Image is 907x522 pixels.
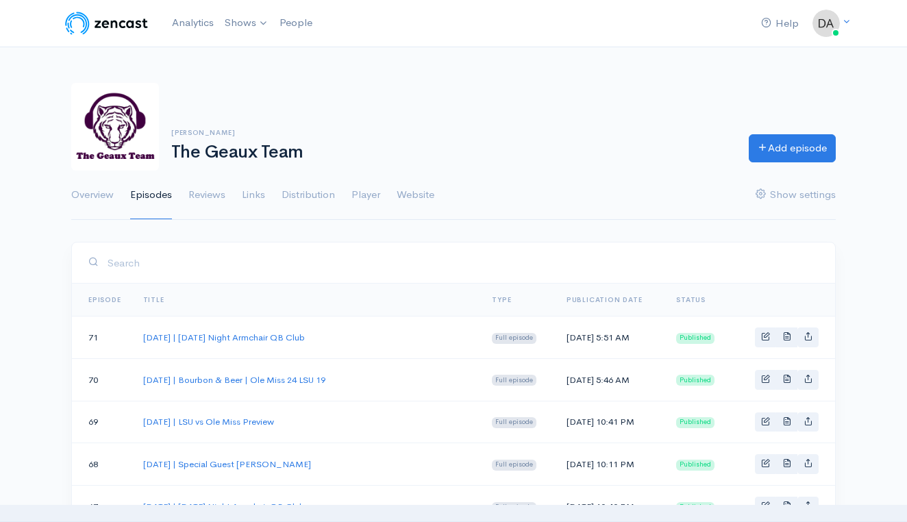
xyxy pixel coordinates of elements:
[71,171,114,220] a: Overview
[171,142,732,162] h1: The Geaux Team
[860,475,893,508] iframe: gist-messenger-bubble-iframe
[755,497,819,517] div: Basic example
[556,401,665,443] td: [DATE] 10:41 PM
[755,454,819,474] div: Basic example
[72,358,132,401] td: 70
[755,412,819,432] div: Basic example
[274,8,318,38] a: People
[755,327,819,347] div: Basic example
[143,501,305,512] a: [DATE] | [DATE] Night Armchair QB Club
[812,10,840,37] img: ...
[282,171,335,220] a: Distribution
[143,458,311,470] a: [DATE] | Special Guest [PERSON_NAME]
[676,460,715,471] span: Published
[143,332,305,343] a: [DATE] | [DATE] Night Armchair QB Club
[676,417,715,428] span: Published
[492,333,536,344] span: Full episode
[556,358,665,401] td: [DATE] 5:46 AM
[756,9,804,38] a: Help
[556,443,665,486] td: [DATE] 10:11 PM
[63,10,150,37] img: ZenCast Logo
[72,316,132,359] td: 71
[756,171,836,220] a: Show settings
[143,416,274,427] a: [DATE] | LSU vs Ole Miss Preview
[556,316,665,359] td: [DATE] 5:51 AM
[219,8,274,38] a: Shows
[567,295,643,304] a: Publication date
[755,370,819,390] div: Basic example
[676,375,715,386] span: Published
[143,374,325,386] a: [DATE] | Bourbon & Beer | Ole Miss 24 LSU 19
[72,401,132,443] td: 69
[171,129,732,136] h6: [PERSON_NAME]
[130,171,172,220] a: Episodes
[749,134,836,162] a: Add episode
[676,502,715,513] span: Published
[397,171,434,220] a: Website
[107,249,819,277] input: Search
[188,171,225,220] a: Reviews
[72,443,132,486] td: 68
[492,502,536,513] span: Full episode
[492,375,536,386] span: Full episode
[676,333,715,344] span: Published
[143,295,164,304] a: Title
[351,171,380,220] a: Player
[676,295,706,304] span: Status
[166,8,219,38] a: Analytics
[492,417,536,428] span: Full episode
[492,295,511,304] a: Type
[242,171,265,220] a: Links
[88,295,121,304] a: Episode
[492,460,536,471] span: Full episode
